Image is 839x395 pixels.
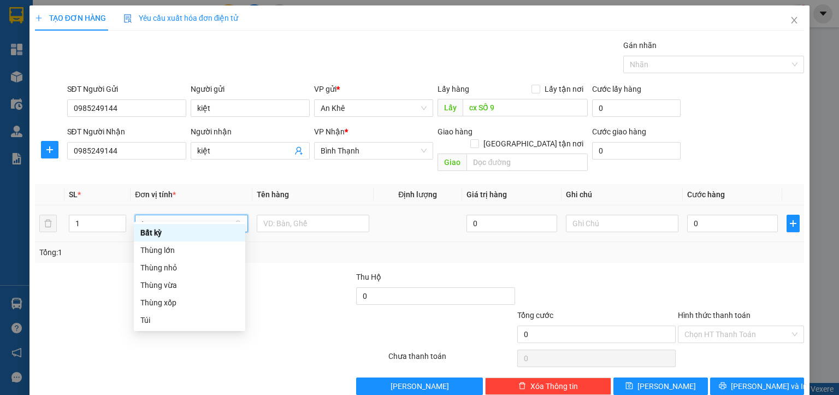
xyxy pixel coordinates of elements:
[623,41,657,50] label: Gán nhãn
[517,311,553,320] span: Tổng cước
[592,99,681,117] input: Cước lấy hàng
[592,85,641,93] label: Cước lấy hàng
[356,378,482,395] button: [PERSON_NAME]
[356,273,381,281] span: Thu Hộ
[140,244,239,256] div: Thùng lớn
[566,215,678,232] input: Ghi Chú
[69,190,78,199] span: SL
[140,279,239,291] div: Thùng vừa
[613,378,708,395] button: save[PERSON_NAME]
[592,127,646,136] label: Cước giao hàng
[592,142,681,160] input: Cước giao hàng
[466,154,588,171] input: Dọc đường
[35,14,43,22] span: plus
[67,126,186,138] div: SĐT Người Nhận
[314,127,345,136] span: VP Nhận
[479,138,588,150] span: [GEOGRAPHIC_DATA] tận nơi
[123,14,239,22] span: Yêu cầu xuất hóa đơn điện tử
[438,85,469,93] span: Lấy hàng
[134,224,245,241] div: Bất kỳ
[135,190,176,199] span: Đơn vị tính
[438,99,463,116] span: Lấy
[687,190,725,199] span: Cước hàng
[134,276,245,294] div: Thùng vừa
[191,126,310,138] div: Người nhận
[39,215,57,232] button: delete
[35,14,106,22] span: TẠO ĐƠN HÀNG
[321,100,427,116] span: An Khê
[790,16,799,25] span: close
[779,5,810,36] button: Close
[466,190,507,199] span: Giá trị hàng
[678,311,751,320] label: Hình thức thanh toán
[134,311,245,329] div: Túi
[438,154,466,171] span: Giao
[140,227,239,239] div: Bất kỳ
[294,146,303,155] span: user-add
[787,215,800,232] button: plus
[39,246,324,258] div: Tổng: 1
[134,294,245,311] div: Thùng xốp
[710,378,805,395] button: printer[PERSON_NAME] và In
[123,14,132,23] img: icon
[140,262,239,274] div: Thùng nhỏ
[140,297,239,309] div: Thùng xốp
[466,215,557,232] input: 0
[485,378,611,395] button: deleteXóa Thông tin
[321,143,427,159] span: Bình Thạnh
[134,241,245,259] div: Thùng lớn
[257,190,289,199] span: Tên hàng
[391,380,449,392] span: [PERSON_NAME]
[540,83,588,95] span: Lấy tận nơi
[438,127,472,136] span: Giao hàng
[140,314,239,326] div: Túi
[191,83,310,95] div: Người gửi
[518,382,526,391] span: delete
[719,382,726,391] span: printer
[637,380,696,392] span: [PERSON_NAME]
[398,190,437,199] span: Định lượng
[257,215,369,232] input: VD: Bàn, Ghế
[787,219,799,228] span: plus
[463,99,588,116] input: Dọc đường
[134,259,245,276] div: Thùng nhỏ
[314,83,433,95] div: VP gửi
[67,83,186,95] div: SĐT Người Gửi
[530,380,578,392] span: Xóa Thông tin
[41,141,58,158] button: plus
[731,380,807,392] span: [PERSON_NAME] và In
[387,350,516,369] div: Chưa thanh toán
[625,382,633,391] span: save
[42,145,58,154] span: plus
[562,184,683,205] th: Ghi chú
